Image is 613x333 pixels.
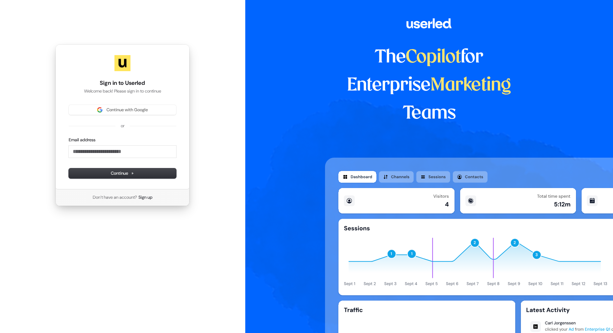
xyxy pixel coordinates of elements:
[93,194,137,200] span: Don’t have an account?
[69,137,95,143] label: Email address
[325,43,534,128] h1: The for Enterprise Teams
[106,107,148,113] span: Continue with Google
[114,55,130,71] img: Userled
[69,105,176,115] button: Sign in with GoogleContinue with Google
[406,49,461,66] span: Copilot
[430,77,511,94] span: Marketing
[111,170,134,176] span: Continue
[69,88,176,94] p: Welcome back! Please sign in to continue
[121,123,124,129] p: or
[97,107,102,113] img: Sign in with Google
[69,79,176,87] h1: Sign in to Userled
[69,168,176,178] button: Continue
[138,194,152,200] a: Sign up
